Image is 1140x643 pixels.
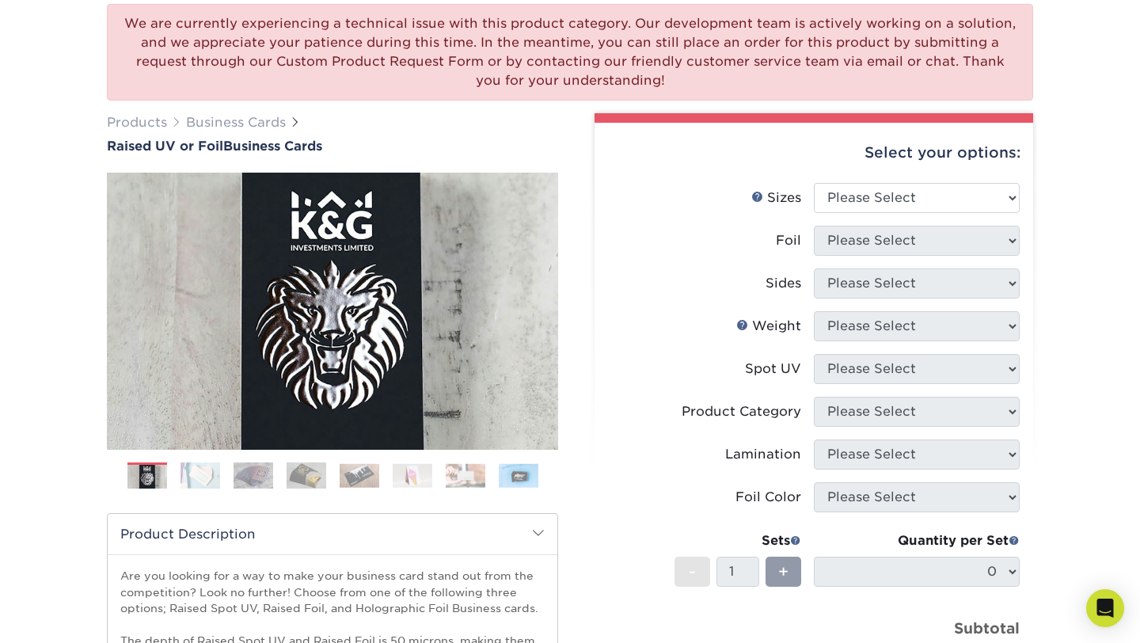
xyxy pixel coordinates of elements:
[499,463,538,488] img: Business Cards 08
[735,488,801,507] div: Foil Color
[108,514,557,554] h2: Product Description
[186,115,286,130] a: Business Cards
[814,531,1020,550] div: Quantity per Set
[674,531,801,550] div: Sets
[1086,589,1124,627] div: Open Intercom Messenger
[4,595,135,637] iframe: Google Customer Reviews
[607,123,1020,183] div: Select your options:
[340,463,379,488] img: Business Cards 05
[234,462,273,489] img: Business Cards 03
[745,360,801,379] div: Spot UV
[107,139,223,154] span: Raised UV or Foil
[393,463,432,488] img: Business Cards 06
[107,139,558,154] h1: Business Cards
[736,317,801,336] div: Weight
[287,462,326,489] img: Business Cards 04
[127,457,167,497] img: Business Cards 01
[778,560,788,584] span: +
[107,4,1033,101] div: We are currently experiencing a technical issue with this product category. Our development team ...
[689,560,696,584] span: -
[776,231,801,250] div: Foil
[682,402,801,421] div: Product Category
[751,188,801,207] div: Sizes
[180,462,220,489] img: Business Cards 02
[766,274,801,293] div: Sides
[107,86,558,537] img: Raised UV or Foil 01
[446,463,485,488] img: Business Cards 07
[725,445,801,464] div: Lamination
[954,619,1020,637] strong: Subtotal
[107,115,167,130] a: Products
[107,139,558,154] a: Raised UV or FoilBusiness Cards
